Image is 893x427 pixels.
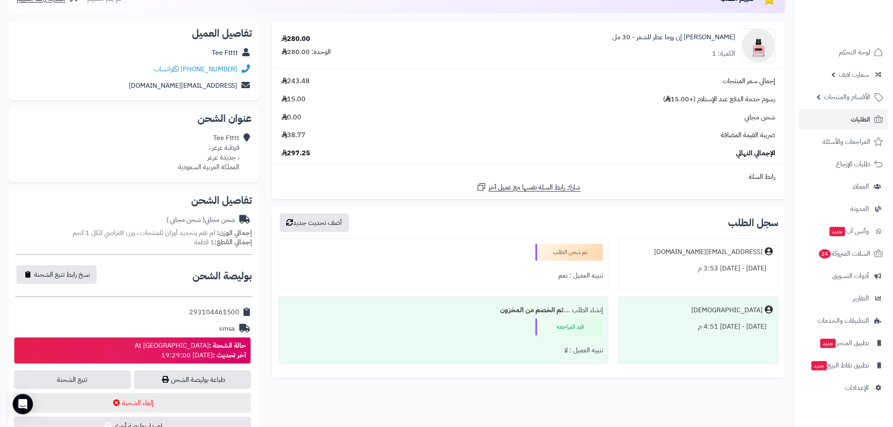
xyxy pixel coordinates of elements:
h2: عنوان الشحن [15,114,252,124]
a: [EMAIL_ADDRESS][DOMAIN_NAME] [129,81,238,91]
a: [PERSON_NAME] إن روما عطر للشعر - 30 مل [612,32,736,42]
a: طلبات الإرجاع [799,154,888,174]
span: 0.00 [281,113,302,122]
span: جديد [812,361,827,370]
small: 1 قطعة [194,237,252,247]
a: لوحة التحكم [799,42,888,62]
div: شحن مجاني [166,215,235,225]
span: وآتس آب [829,225,869,237]
a: طباعة بوليصة الشحن [134,370,251,389]
span: الإجمالي النهائي [736,149,776,158]
span: 297.25 [281,149,311,158]
a: وآتس آبجديد [799,221,888,241]
h2: تفاصيل الشحن [15,195,252,205]
span: نسخ رابط تتبع الشحنة [34,270,90,280]
span: شارك رابط السلة نفسها مع عميل آخر [489,183,581,192]
strong: آخر تحديث : [213,350,246,360]
a: العملاء [799,176,888,197]
a: التقارير [799,288,888,308]
div: رابط السلة [275,172,782,182]
a: الإعدادات [799,378,888,398]
span: لم تقم بتحديد أوزان للمنتجات ، وزن افتراضي للكل 1 كجم [73,228,215,238]
a: Tee Ftttt [212,48,238,58]
img: 3614273260084-valentino-valentino-valentino-donna-born-in-roma-_w_-perfumed-hair-mist-30-ml-1-90x... [742,29,775,62]
span: 243.48 [281,76,310,86]
div: 280.00 [281,34,311,44]
div: إنشاء الطلب .... [284,302,603,319]
button: نسخ رابط تتبع الشحنة [16,265,97,284]
span: 24 [819,249,831,259]
span: أدوات التسويق [833,270,869,282]
div: [DATE] - [DATE] 3:53 م [624,260,773,277]
span: جديد [830,227,845,236]
span: تطبيق المتجر [820,337,869,349]
h3: سجل الطلب [728,218,779,228]
a: السلات المتروكة24 [799,243,888,264]
span: لوحة التحكم [839,46,871,58]
a: تطبيق نقاط البيعجديد [799,355,888,376]
a: المدونة [799,199,888,219]
span: المراجعات والأسئلة [823,136,871,148]
span: السلات المتروكة [818,248,871,259]
div: [DEMOGRAPHIC_DATA] [692,305,763,315]
div: [DATE] - [DATE] 4:51 م [624,319,773,335]
span: الإعدادات [845,382,869,394]
b: تم الخصم من المخزون [500,305,563,315]
span: الطلبات [851,114,871,125]
span: رسوم خدمة الدفع عند الإستلام (+15.00 ) [663,95,776,104]
span: إجمالي سعر المنتجات [723,76,776,86]
div: قيد المراجعه [536,319,603,335]
div: 293104461500 [189,308,240,317]
a: واتساب [154,64,179,74]
img: logo-2.png [836,22,885,39]
span: الأقسام والمنتجات [824,91,871,103]
div: تنبيه العميل : نعم [284,268,603,284]
a: تتبع الشحنة [14,370,131,389]
span: التقارير [853,292,869,304]
button: إلغاء الشحنة [14,393,251,413]
span: طلبات الإرجاع [836,158,871,170]
span: ( شحن مجاني ) [166,215,205,225]
a: أدوات التسويق [799,266,888,286]
span: 38.77 [281,130,306,140]
button: أضف تحديث جديد [280,213,349,232]
div: الوحدة: 280.00 [281,47,331,57]
div: smsa [219,324,235,334]
a: شارك رابط السلة نفسها مع عميل آخر [476,182,581,192]
span: 15.00 [281,95,306,104]
a: الطلبات [799,109,888,130]
strong: إجمالي الوزن: [217,228,252,238]
span: المدونة [851,203,869,215]
div: Tee Ftttt قرطبة عرعر ، ، جديدة عرعر المملكة العربية السعودية [178,133,240,172]
a: المراجعات والأسئلة [799,132,888,152]
span: ضريبة القيمة المضافة [721,130,776,140]
strong: إجمالي القطع: [214,237,252,247]
h2: بوليصة الشحن [192,271,252,281]
div: الكمية: 1 [712,49,736,59]
h2: تفاصيل العميل [15,28,252,38]
span: سمارت لايف [839,69,869,81]
span: جديد [820,339,836,348]
strong: حالة الشحنة : [209,341,246,351]
a: [PHONE_NUMBER] [181,64,238,74]
a: التطبيقات والخدمات [799,311,888,331]
div: Open Intercom Messenger [13,394,33,414]
span: التطبيقات والخدمات [818,315,869,327]
div: تنبيه العميل : لا [284,342,603,359]
span: شحن مجاني [745,113,776,122]
div: [EMAIL_ADDRESS][DOMAIN_NAME] [654,247,763,257]
div: At [GEOGRAPHIC_DATA] [DATE] 19:29:00 [135,341,246,360]
div: تم شحن الطلب [536,244,603,261]
span: تطبيق نقاط البيع [811,359,869,371]
span: العملاء [853,181,869,192]
a: تطبيق المتجرجديد [799,333,888,353]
